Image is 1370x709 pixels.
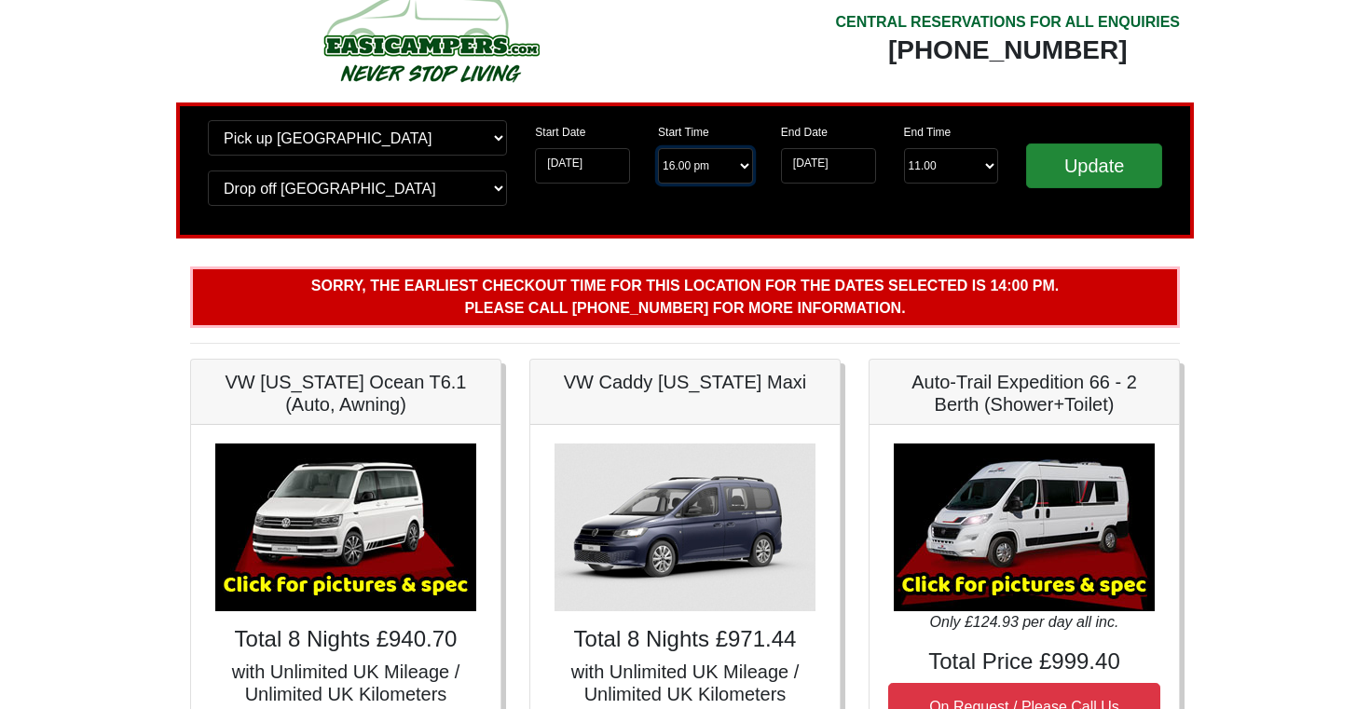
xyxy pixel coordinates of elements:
label: Start Time [658,124,709,141]
input: Update [1026,143,1162,188]
h4: Total 8 Nights £971.44 [549,626,821,653]
h5: with Unlimited UK Mileage / Unlimited UK Kilometers [549,661,821,705]
label: End Time [904,124,952,141]
img: Auto-Trail Expedition 66 - 2 Berth (Shower+Toilet) [894,443,1155,611]
h4: Total 8 Nights £940.70 [210,626,482,653]
label: End Date [781,124,828,141]
input: Start Date [535,148,630,184]
label: Start Date [535,124,585,141]
input: Return Date [781,148,876,184]
h4: Total Price £999.40 [888,648,1160,675]
i: Only £124.93 per day all inc. [930,614,1119,630]
h5: VW [US_STATE] Ocean T6.1 (Auto, Awning) [210,371,482,416]
h5: VW Caddy [US_STATE] Maxi [549,371,821,393]
img: VW Caddy California Maxi [555,443,815,611]
h5: Auto-Trail Expedition 66 - 2 Berth (Shower+Toilet) [888,371,1160,416]
div: [PHONE_NUMBER] [835,34,1180,67]
div: CENTRAL RESERVATIONS FOR ALL ENQUIRIES [835,11,1180,34]
h5: with Unlimited UK Mileage / Unlimited UK Kilometers [210,661,482,705]
b: Sorry, the earliest checkout time for this location for the dates selected is 14:00 pm. Please ca... [311,278,1059,316]
img: VW California Ocean T6.1 (Auto, Awning) [215,443,476,611]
